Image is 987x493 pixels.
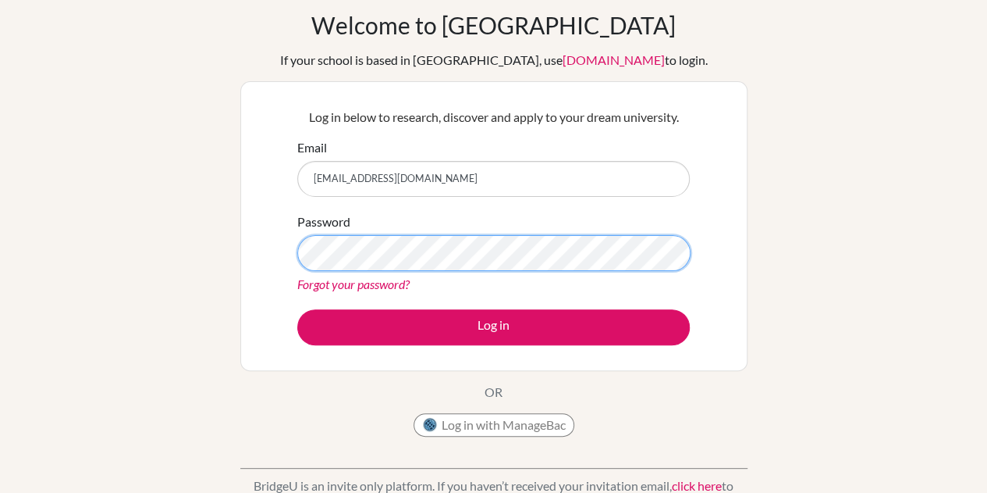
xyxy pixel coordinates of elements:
[485,383,502,402] p: OR
[297,138,327,157] label: Email
[672,478,722,493] a: click here
[297,213,350,231] label: Password
[563,52,665,67] a: [DOMAIN_NAME]
[414,413,574,437] button: Log in with ManageBac
[280,51,708,70] div: If your school is based in [GEOGRAPHIC_DATA], use to login.
[297,277,410,291] a: Forgot your password?
[297,108,690,127] p: Log in below to research, discover and apply to your dream university.
[311,11,676,39] h1: Welcome to [GEOGRAPHIC_DATA]
[297,309,690,345] button: Log in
